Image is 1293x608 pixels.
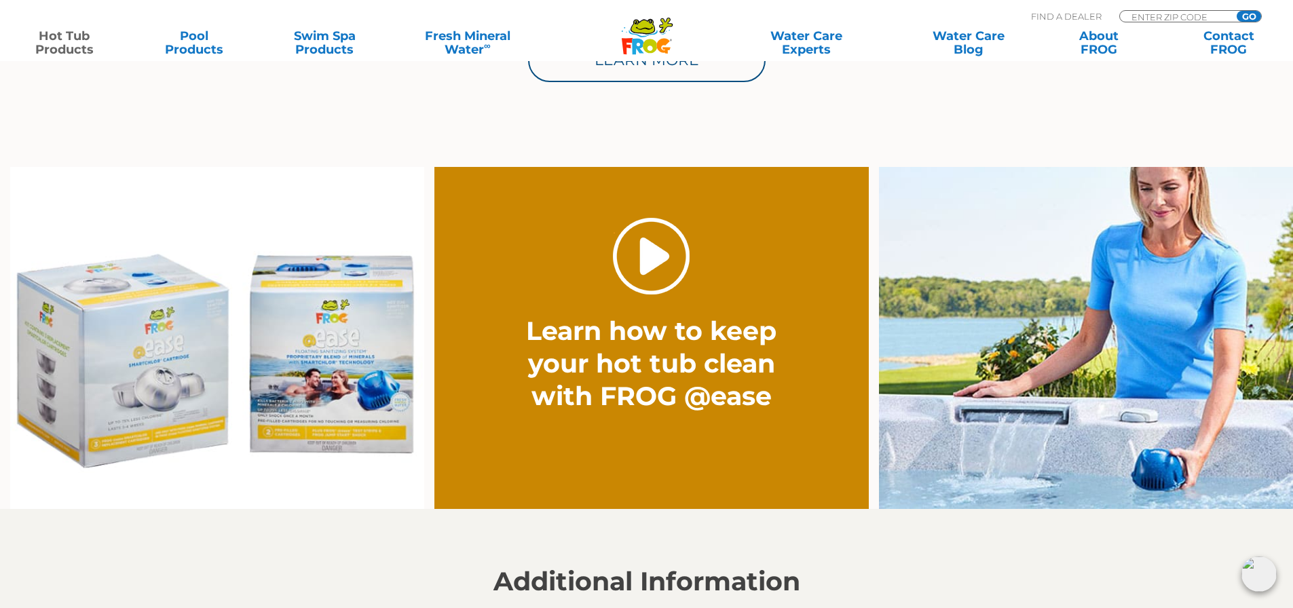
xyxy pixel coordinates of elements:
h2: Learn how to keep your hot tub clean with FROG @ease [500,315,804,413]
a: Hot TubProducts [14,29,115,56]
a: Water CareExperts [724,29,888,56]
img: openIcon [1241,556,1277,592]
a: AboutFROG [1048,29,1149,56]
a: PoolProducts [144,29,245,56]
img: Ease Packaging [10,167,424,510]
img: fpo-flippin-frog-2 [879,167,1293,510]
a: Water CareBlog [918,29,1019,56]
input: Zip Code Form [1130,11,1222,22]
a: ContactFROG [1178,29,1279,56]
p: Find A Dealer [1031,10,1102,22]
sup: ∞ [484,40,491,51]
h2: Additional Information [229,567,1064,596]
input: GO [1237,11,1261,22]
a: Swim SpaProducts [274,29,375,56]
a: Fresh MineralWater∞ [404,29,531,56]
a: Play Video [613,218,690,294]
